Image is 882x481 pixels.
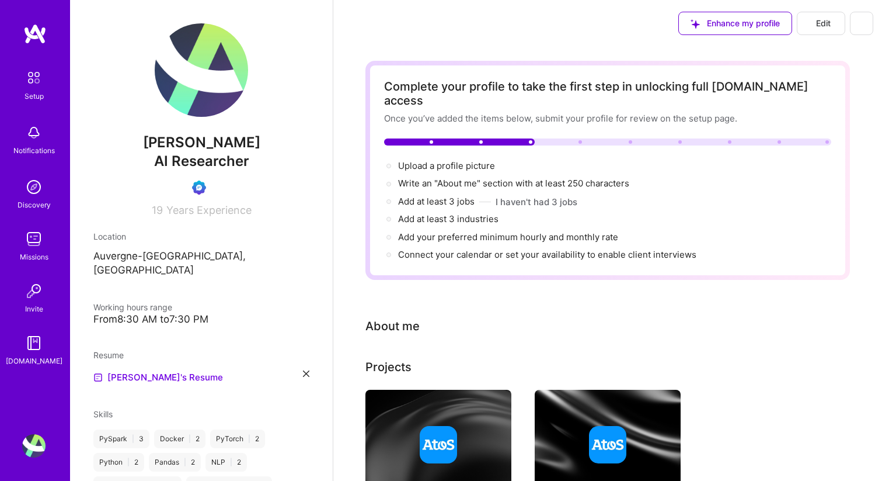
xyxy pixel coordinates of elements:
div: PySpark 3 [93,430,149,448]
div: Complete your profile to take the first step in unlocking full [DOMAIN_NAME] access [384,79,831,108]
div: Once you’ve added the items below, submit your profile for review on the setup page. [384,112,831,124]
img: setup [22,65,46,90]
div: Setup [25,90,44,102]
span: Skills [93,409,113,419]
a: User Avatar [19,434,48,458]
span: Add your preferred minimum hourly and monthly rate [398,231,618,243]
div: Docker 2 [154,430,205,448]
div: Discovery [18,199,51,211]
span: AI Researcher [154,153,249,169]
img: bell [22,121,46,144]
div: Location [93,230,309,243]
img: Resume [93,373,103,382]
span: Upload a profile picture [398,160,495,171]
img: Evaluation Call Booked [192,181,206,195]
img: logo [23,23,47,44]
div: [DOMAIN_NAME] [6,355,62,367]
div: PyTorch 2 [210,430,265,448]
div: Projects [365,358,412,376]
i: icon Close [303,371,309,377]
span: | [189,434,191,444]
span: Working hours range [93,302,172,312]
span: Years Experience [166,204,252,216]
span: | [184,458,186,467]
div: NLP 2 [205,453,247,472]
img: Invite [22,279,46,303]
span: | [127,458,130,467]
div: Invite [25,303,43,315]
span: Add at least 3 jobs [398,196,475,207]
span: [PERSON_NAME] [93,134,309,151]
img: Company logo [589,426,626,463]
span: Edit [811,18,831,29]
div: From 8:30 AM to 7:30 PM [93,313,309,326]
span: Add at least 3 industries [398,213,498,224]
div: Pandas 2 [149,453,201,472]
span: | [248,434,250,444]
img: Company logo [420,426,457,463]
img: User Avatar [155,23,248,117]
button: I haven't had 3 jobs [496,196,577,208]
img: teamwork [22,227,46,251]
span: Write an "About me" section with at least 250 characters [398,178,632,189]
button: Enhance my profile [678,12,792,35]
img: discovery [22,175,46,199]
img: User Avatar [22,434,46,458]
span: | [230,458,232,467]
p: Auvergne-[GEOGRAPHIC_DATA], [GEOGRAPHIC_DATA] [93,250,309,278]
div: Missions [20,251,48,263]
div: Notifications [13,144,55,157]
img: guide book [22,331,46,355]
div: About me [365,317,420,335]
span: Resume [93,350,124,360]
div: Python 2 [93,453,144,472]
span: 19 [152,204,163,216]
a: [PERSON_NAME]'s Resume [93,371,223,385]
button: Edit [797,12,845,35]
span: | [132,434,134,444]
span: Connect your calendar or set your availability to enable client interviews [398,249,696,260]
i: icon SuggestedTeams [691,19,700,29]
span: Enhance my profile [691,18,780,29]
